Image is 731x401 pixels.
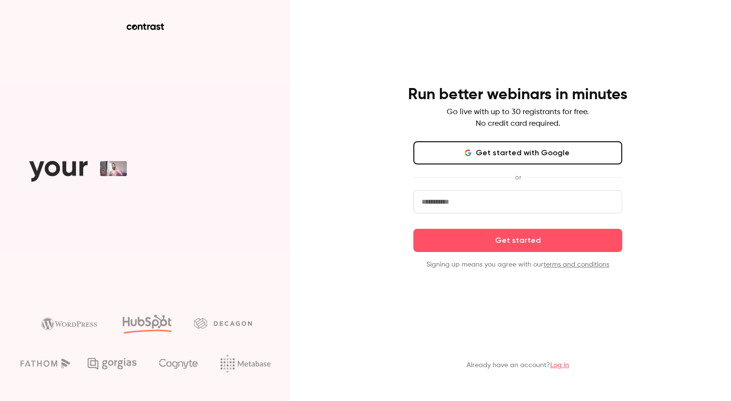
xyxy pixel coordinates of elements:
button: Get started with Google [413,141,622,164]
h4: Run better webinars in minutes [408,85,628,104]
p: Signing up means you agree with our [413,260,622,269]
a: Log in [550,362,569,369]
img: decagon [194,318,252,328]
p: Already have an account? [467,360,569,370]
a: terms and conditions [543,261,609,268]
button: Get started [413,229,622,252]
p: Go live with up to 30 registrants for free. No credit card required. [447,106,589,130]
span: or [510,172,526,182]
